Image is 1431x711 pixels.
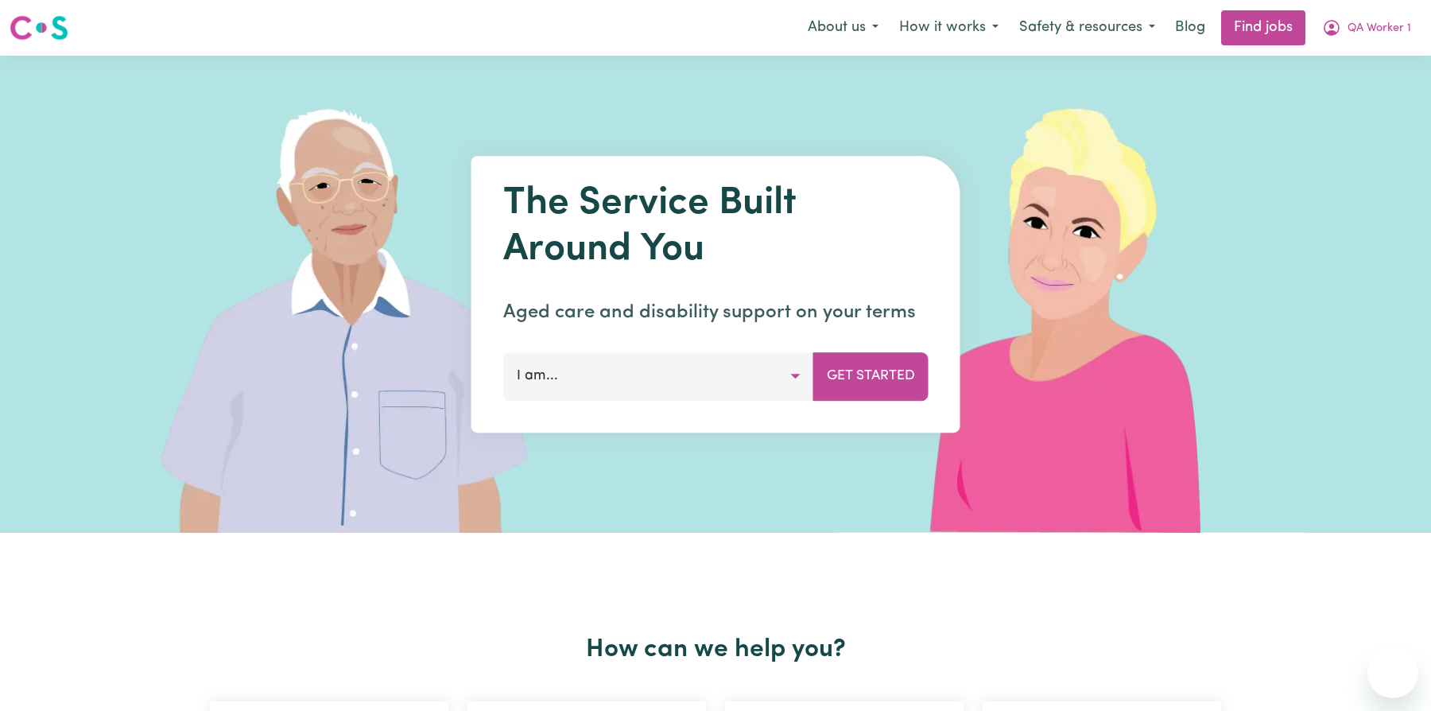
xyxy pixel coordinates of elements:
[1312,11,1421,45] button: My Account
[889,11,1009,45] button: How it works
[1348,20,1411,37] span: QA Worker 1
[10,14,68,42] img: Careseekers logo
[503,298,929,327] p: Aged care and disability support on your terms
[1009,11,1165,45] button: Safety & resources
[813,352,929,400] button: Get Started
[503,181,929,273] h1: The Service Built Around You
[1165,10,1215,45] a: Blog
[503,352,814,400] button: I am...
[10,10,68,46] a: Careseekers logo
[200,635,1231,665] h2: How can we help you?
[1367,647,1418,698] iframe: Button to launch messaging window
[1221,10,1305,45] a: Find jobs
[797,11,889,45] button: About us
